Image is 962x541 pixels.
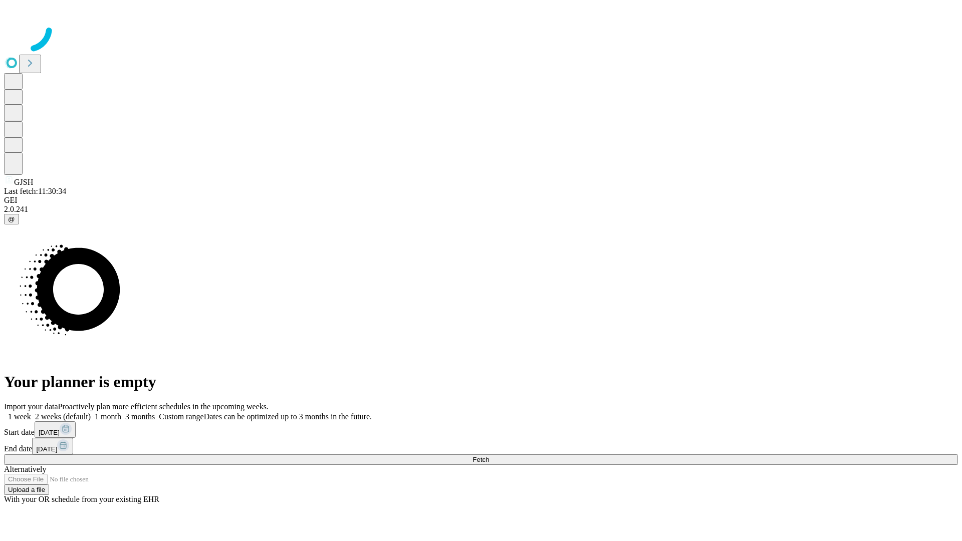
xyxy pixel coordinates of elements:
[8,412,31,421] span: 1 week
[35,412,91,421] span: 2 weeks (default)
[472,456,489,463] span: Fetch
[159,412,203,421] span: Custom range
[125,412,155,421] span: 3 months
[4,402,58,411] span: Import your data
[14,178,33,186] span: GJSH
[58,402,269,411] span: Proactively plan more efficient schedules in the upcoming weeks.
[4,214,19,224] button: @
[39,429,60,436] span: [DATE]
[4,421,958,438] div: Start date
[4,438,958,454] div: End date
[4,205,958,214] div: 2.0.241
[4,454,958,465] button: Fetch
[95,412,121,421] span: 1 month
[36,445,57,453] span: [DATE]
[8,215,15,223] span: @
[4,196,958,205] div: GEI
[204,412,372,421] span: Dates can be optimized up to 3 months in the future.
[4,484,49,495] button: Upload a file
[4,465,46,473] span: Alternatively
[4,187,66,195] span: Last fetch: 11:30:34
[35,421,76,438] button: [DATE]
[32,438,73,454] button: [DATE]
[4,495,159,503] span: With your OR schedule from your existing EHR
[4,373,958,391] h1: Your planner is empty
